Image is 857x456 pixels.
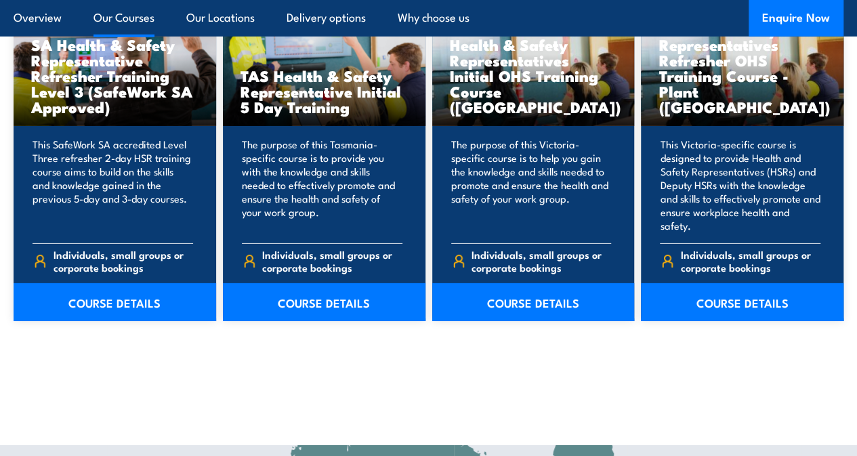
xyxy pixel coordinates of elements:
[33,138,193,232] p: This SafeWork SA accredited Level Three refresher 2-day HSR training course aims to build on the ...
[659,21,826,115] h3: Health & Safety Representatives Refresher OHS Training Course - Plant ([GEOGRAPHIC_DATA])
[681,248,820,274] span: Individuals, small groups or corporate bookings
[31,37,198,115] h3: SA Health & Safety Representative Refresher Training Level 3 (SafeWork SA Approved)
[450,37,617,115] h3: Health & Safety Representatives Initial OHS Training Course ([GEOGRAPHIC_DATA])
[14,283,216,321] a: COURSE DETAILS
[242,138,402,232] p: The purpose of this Tasmania-specific course is to provide you with the knowledge and skills need...
[54,248,193,274] span: Individuals, small groups or corporate bookings
[472,248,611,274] span: Individuals, small groups or corporate bookings
[223,283,425,321] a: COURSE DETAILS
[641,283,843,321] a: COURSE DETAILS
[660,138,820,232] p: This Victoria-specific course is designed to provide Health and Safety Representatives (HSRs) and...
[241,68,408,115] h3: TAS Health & Safety Representative Initial 5 Day Training
[262,248,402,274] span: Individuals, small groups or corporate bookings
[451,138,612,232] p: The purpose of this Victoria-specific course is to help you gain the knowledge and skills needed ...
[432,283,635,321] a: COURSE DETAILS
